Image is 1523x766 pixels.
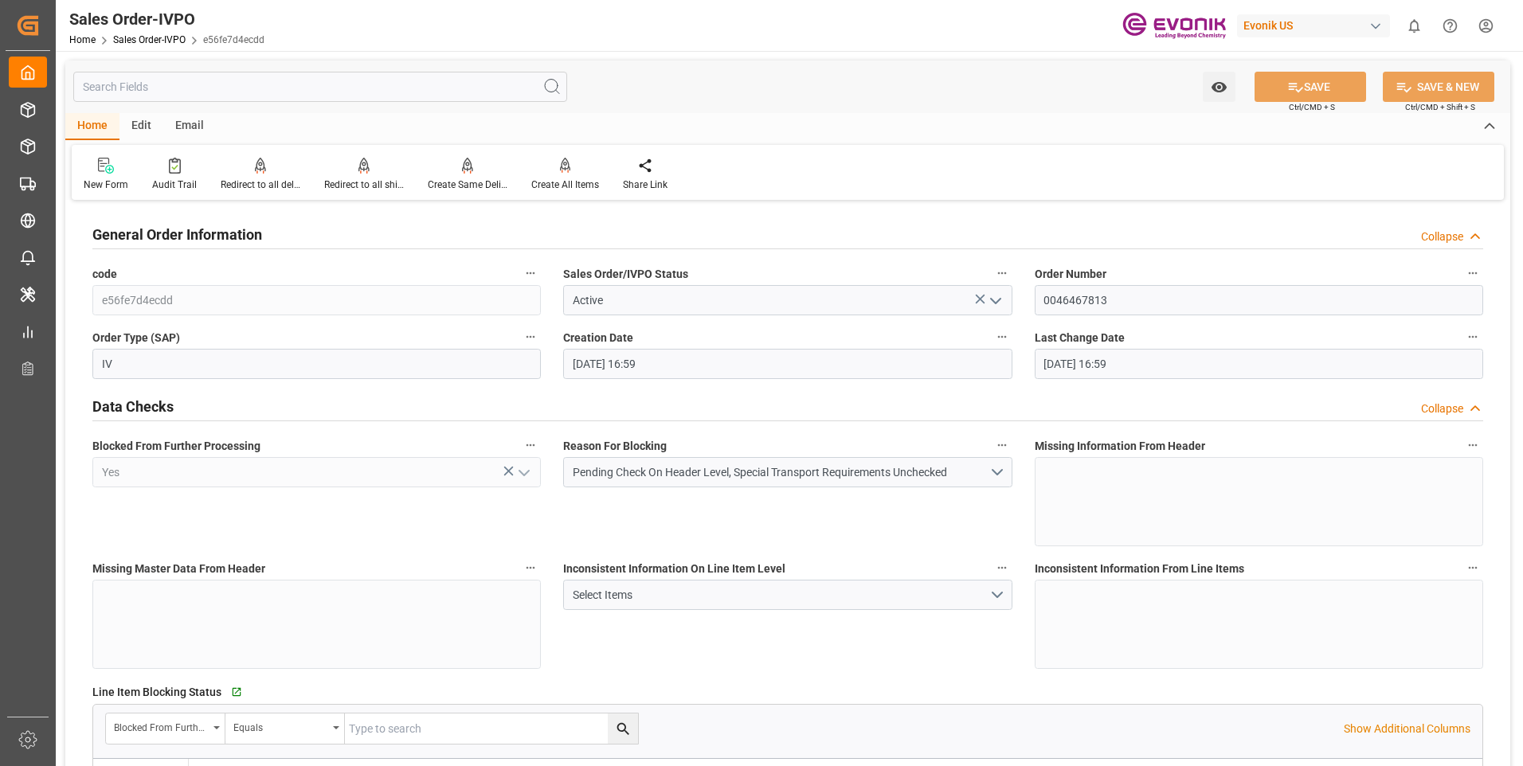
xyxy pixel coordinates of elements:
[92,330,180,346] span: Order Type (SAP)
[1035,266,1106,283] span: Order Number
[1035,349,1483,379] input: DD.MM.YYYY HH:MM
[1462,435,1483,455] button: Missing Information From Header
[563,330,633,346] span: Creation Date
[1289,101,1335,113] span: Ctrl/CMD + S
[563,438,667,455] span: Reason For Blocking
[114,717,208,735] div: Blocked From Further Processing
[1035,561,1244,577] span: Inconsistent Information From Line Items
[1462,326,1483,347] button: Last Change Date
[563,561,785,577] span: Inconsistent Information On Line Item Level
[1383,72,1494,102] button: SAVE & NEW
[1122,12,1226,40] img: Evonik-brand-mark-Deep-Purple-RGB.jpeg_1700498283.jpeg
[428,178,507,192] div: Create Same Delivery Date
[1255,72,1366,102] button: SAVE
[608,713,638,744] button: search button
[233,717,327,735] div: Equals
[345,713,638,744] input: Type to search
[152,178,197,192] div: Audit Trail
[563,266,688,283] span: Sales Order/IVPO Status
[992,557,1012,578] button: Inconsistent Information On Line Item Level
[982,288,1006,313] button: open menu
[65,113,119,140] div: Home
[573,464,989,481] div: Pending Check On Header Level, Special Transport Requirements Unchecked
[92,561,265,577] span: Missing Master Data From Header
[221,178,300,192] div: Redirect to all deliveries
[69,7,264,31] div: Sales Order-IVPO
[992,326,1012,347] button: Creation Date
[1035,330,1125,346] span: Last Change Date
[1344,721,1470,737] p: Show Additional Columns
[992,263,1012,283] button: Sales Order/IVPO Status
[119,113,163,140] div: Edit
[163,113,216,140] div: Email
[563,457,1012,487] button: open menu
[1432,8,1468,44] button: Help Center
[1237,10,1396,41] button: Evonik US
[1396,8,1432,44] button: show 0 new notifications
[92,684,221,701] span: Line Item Blocking Status
[1421,401,1463,417] div: Collapse
[84,178,128,192] div: New Form
[1203,72,1235,102] button: open menu
[106,713,225,744] button: open menu
[573,587,989,604] div: Select Items
[1035,438,1205,455] span: Missing Information From Header
[511,460,535,485] button: open menu
[113,34,186,45] a: Sales Order-IVPO
[520,435,541,455] button: Blocked From Further Processing
[623,178,668,192] div: Share Link
[1462,263,1483,283] button: Order Number
[92,396,174,417] h2: Data Checks
[520,263,541,283] button: code
[225,713,345,744] button: open menu
[92,438,260,455] span: Blocked From Further Processing
[1462,557,1483,578] button: Inconsistent Information From Line Items
[520,326,541,347] button: Order Type (SAP)
[92,266,117,283] span: code
[69,34,96,45] a: Home
[92,224,262,245] h2: General Order Information
[1237,14,1390,37] div: Evonik US
[1421,229,1463,245] div: Collapse
[1405,101,1475,113] span: Ctrl/CMD + Shift + S
[324,178,404,192] div: Redirect to all shipments
[563,580,1012,610] button: open menu
[992,435,1012,455] button: Reason For Blocking
[520,557,541,578] button: Missing Master Data From Header
[73,72,567,102] input: Search Fields
[563,349,1012,379] input: DD.MM.YYYY HH:MM
[531,178,599,192] div: Create All Items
